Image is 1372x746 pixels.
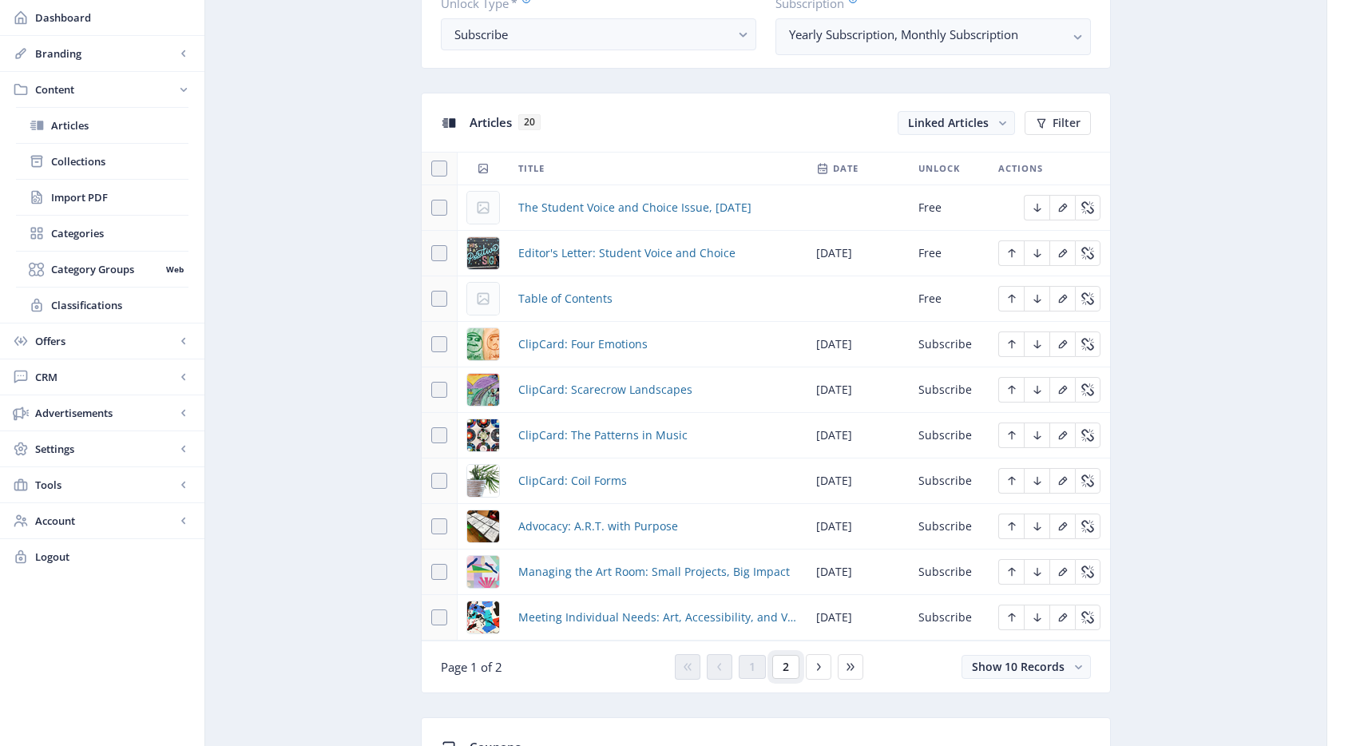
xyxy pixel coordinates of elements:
[518,335,648,354] a: ClipCard: Four Emotions
[35,405,176,421] span: Advertisements
[16,288,188,323] a: Classifications
[909,550,989,595] td: Subscribe
[1049,563,1075,578] a: Edit page
[1024,518,1049,533] a: Edit page
[775,18,1091,55] button: Yearly Subscription, Monthly Subscription
[518,159,545,178] span: Title
[441,659,502,675] span: Page 1 of 2
[16,108,188,143] a: Articles
[161,261,188,277] nb-badge: Web
[789,25,1065,44] nb-select-label: Yearly Subscription, Monthly Subscription
[749,661,755,673] span: 1
[807,367,909,413] td: [DATE]
[1049,518,1075,533] a: Edit page
[962,655,1091,679] button: Show 10 Records
[1024,290,1049,305] a: Edit page
[807,231,909,276] td: [DATE]
[518,380,692,399] a: ClipCard: Scarecrow Landscapes
[998,381,1024,396] a: Edit page
[35,441,176,457] span: Settings
[467,556,499,588] img: ad61fc1e-73b7-4606-87bd-ca335206f9fd.png
[35,10,192,26] span: Dashboard
[739,655,766,679] button: 1
[51,117,188,133] span: Articles
[998,335,1024,351] a: Edit page
[16,252,188,287] a: Category GroupsWeb
[518,114,541,130] span: 20
[807,413,909,458] td: [DATE]
[51,189,188,205] span: Import PDF
[1049,244,1075,260] a: Edit page
[807,550,909,595] td: [DATE]
[518,198,751,217] a: The Student Voice and Choice Issue, [DATE]
[441,18,756,50] button: Subscribe
[1049,290,1075,305] a: Edit page
[1075,335,1100,351] a: Edit page
[1024,609,1049,624] a: Edit page
[467,328,499,360] img: 21fd2abf-bae8-483a-9ee3-86bf7161dc6b.png
[909,276,989,322] td: Free
[833,159,858,178] span: Date
[1025,111,1091,135] button: Filter
[909,322,989,367] td: Subscribe
[467,510,499,542] img: 9ecd28b8-a6bf-4016-ba4c-f9eb6bd7d7c0.png
[518,426,688,445] a: ClipCard: The Patterns in Music
[1075,609,1100,624] a: Edit page
[1024,381,1049,396] a: Edit page
[807,322,909,367] td: [DATE]
[16,180,188,215] a: Import PDF
[909,504,989,550] td: Subscribe
[16,216,188,251] a: Categories
[909,458,989,504] td: Subscribe
[998,427,1024,442] a: Edit page
[1049,199,1075,214] a: Edit page
[898,111,1015,135] button: Linked Articles
[1049,472,1075,487] a: Edit page
[998,609,1024,624] a: Edit page
[35,333,176,349] span: Offers
[35,81,176,97] span: Content
[518,471,627,490] a: ClipCard: Coil Forms
[1024,472,1049,487] a: Edit page
[1075,290,1100,305] a: Edit page
[908,115,989,130] span: Linked Articles
[807,595,909,641] td: [DATE]
[35,549,192,565] span: Logout
[909,367,989,413] td: Subscribe
[998,472,1024,487] a: Edit page
[51,225,188,241] span: Categories
[518,562,790,581] a: Managing the Art Room: Small Projects, Big Impact
[470,114,512,130] span: Articles
[518,289,613,308] a: Table of Contents
[467,237,499,269] img: 09b45544-d2c4-4866-b50d-5656508a25d0.png
[1049,609,1075,624] a: Edit page
[35,477,176,493] span: Tools
[909,231,989,276] td: Free
[518,517,678,536] a: Advocacy: A.R.T. with Purpose
[1075,518,1100,533] a: Edit page
[1049,381,1075,396] a: Edit page
[518,244,736,263] a: Editor's Letter: Student Voice and Choice
[772,655,799,679] button: 2
[1024,427,1049,442] a: Edit page
[518,608,797,627] a: Meeting Individual Needs: Art, Accessibility, and Visual Impairments
[1024,563,1049,578] a: Edit page
[1024,335,1049,351] a: Edit page
[998,159,1043,178] span: Actions
[918,159,960,178] span: Unlock
[1024,199,1049,214] a: Edit page
[421,93,1111,693] app-collection-view: Articles
[807,458,909,504] td: [DATE]
[16,144,188,179] a: Collections
[998,244,1024,260] a: Edit page
[1075,381,1100,396] a: Edit page
[1049,427,1075,442] a: Edit page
